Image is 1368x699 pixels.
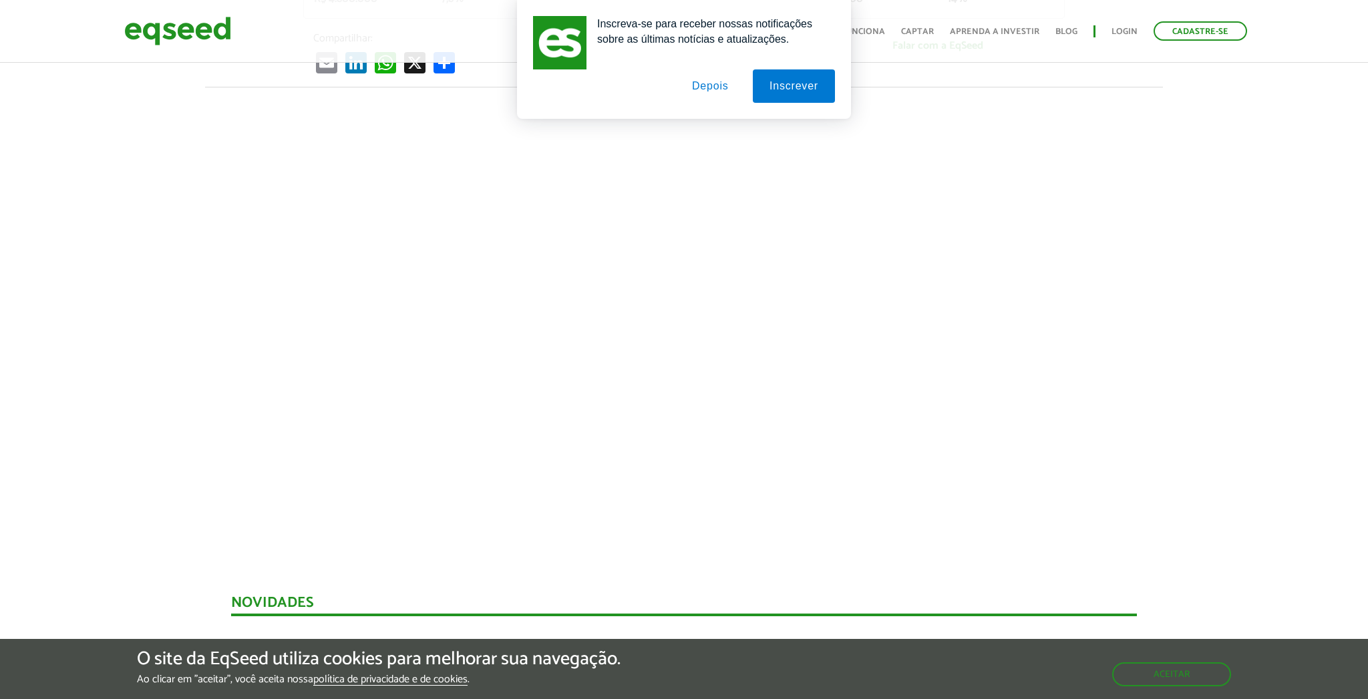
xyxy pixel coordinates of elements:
[313,674,468,686] a: política de privacidade e de cookies
[586,16,835,47] div: Inscreva-se para receber nossas notificações sobre as últimas notícias e atualizações.
[533,16,586,69] img: notification icon
[137,649,621,670] h5: O site da EqSeed utiliza cookies para melhorar sua navegação.
[1112,662,1231,686] button: Aceitar
[753,69,835,103] button: Inscrever
[675,69,745,103] button: Depois
[303,114,1065,542] iframe: Flapper | Oferta disponível
[231,596,1136,616] div: Novidades
[137,673,621,686] p: Ao clicar em "aceitar", você aceita nossa .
